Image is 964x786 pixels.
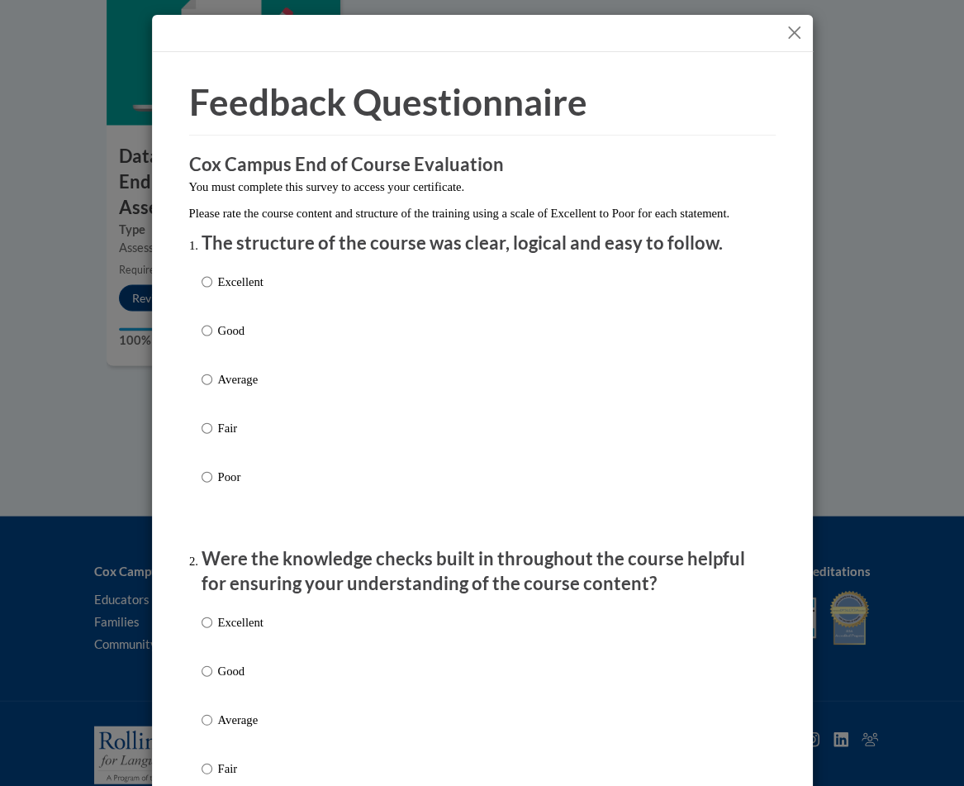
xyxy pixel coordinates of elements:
[218,322,264,340] p: Good
[202,273,212,291] input: Excellent
[202,322,212,340] input: Good
[218,613,264,631] p: Excellent
[784,22,805,43] button: Close
[218,711,264,729] p: Average
[202,662,212,680] input: Good
[202,760,212,778] input: Fair
[189,80,587,123] span: Feedback Questionnaire
[202,231,763,256] p: The structure of the course was clear, logical and easy to follow.
[202,546,763,598] p: Were the knowledge checks built in throughout the course helpful for ensuring your understanding ...
[218,468,264,486] p: Poor
[189,178,776,196] p: You must complete this survey to access your certificate.
[218,370,264,388] p: Average
[202,613,212,631] input: Excellent
[189,152,776,178] h3: Cox Campus End of Course Evaluation
[189,204,776,222] p: Please rate the course content and structure of the training using a scale of Excellent to Poor f...
[202,370,212,388] input: Average
[218,419,264,437] p: Fair
[202,468,212,486] input: Poor
[218,662,264,680] p: Good
[218,760,264,778] p: Fair
[202,419,212,437] input: Fair
[202,711,212,729] input: Average
[218,273,264,291] p: Excellent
